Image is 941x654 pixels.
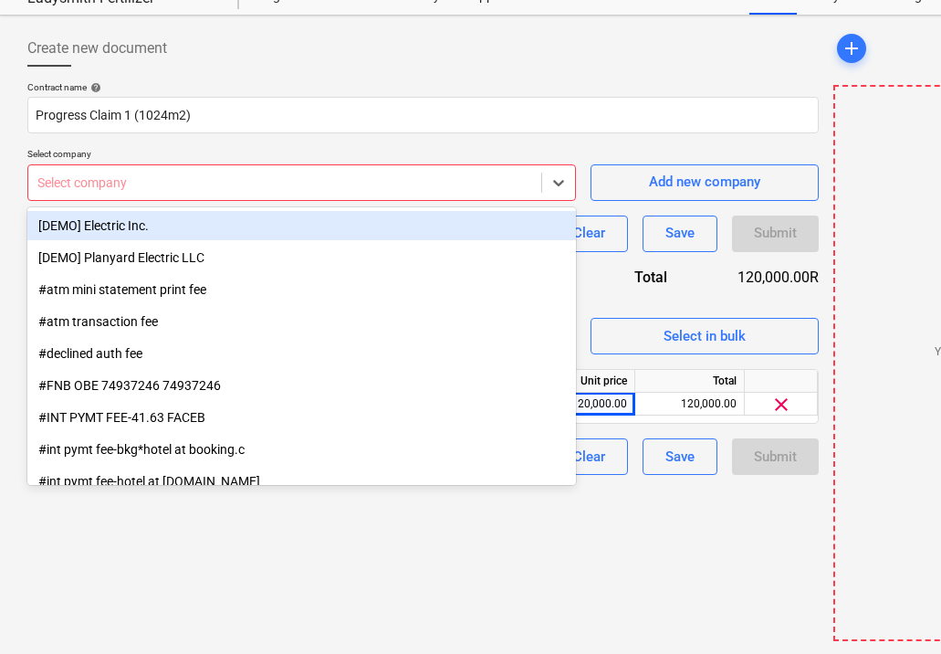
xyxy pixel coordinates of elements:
div: Save [665,221,695,245]
button: Save [643,438,717,475]
button: Select in bulk [591,318,819,354]
input: Document name [27,97,819,133]
div: Contract name [27,81,819,93]
div: Unit price [526,370,635,393]
div: #atm transaction fee [27,307,576,336]
p: Select company [27,148,576,163]
div: Total [581,267,696,288]
div: Clear [573,221,605,245]
iframe: Chat Widget [850,566,941,654]
div: Select in bulk [664,324,746,348]
span: clear [770,394,792,416]
span: help [87,82,101,93]
button: Save [643,216,717,252]
div: Add new company [649,170,760,194]
div: #int pymt fee-hotel at booking.com [27,467,576,496]
div: #int pymt fee-bkg*hotel at booking.c [27,435,576,464]
div: 120,000.00 [533,393,627,416]
div: Clear [573,445,605,469]
button: Add new company [591,164,819,201]
div: Save [665,445,695,469]
span: add [841,37,863,59]
div: #atm mini statement print fee [27,275,576,304]
div: #INT PYMT FEE-41.63 FACEB [27,403,576,432]
div: 120,000.00 [643,393,737,416]
div: 120,000.00R [696,267,819,288]
button: Clear [550,216,628,252]
div: [DEMO] Planyard Electric LLC [27,243,576,272]
span: Create new document [27,37,167,59]
div: #declined auth fee [27,339,576,368]
div: Total [635,370,745,393]
div: #FNB OBE 74937246 74937246 [27,371,576,400]
div: [DEMO] Electric Inc. [27,211,576,240]
div: #int pymt fee-hotel at [DOMAIN_NAME] [27,467,576,496]
button: Clear [550,438,628,475]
